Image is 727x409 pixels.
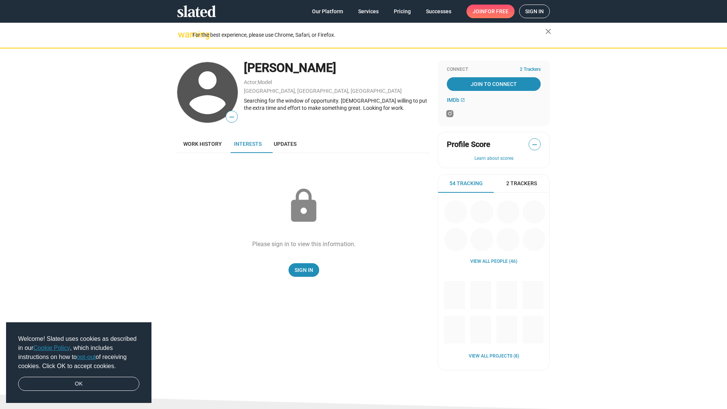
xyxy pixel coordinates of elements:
[447,67,541,73] div: Connect
[257,79,272,85] a: Model
[234,141,262,147] span: Interests
[449,180,483,187] span: 54 Tracking
[447,77,541,91] a: Join To Connect
[352,5,385,18] a: Services
[183,141,222,147] span: Work history
[6,322,151,403] div: cookieconsent
[226,112,237,122] span: —
[274,141,296,147] span: Updates
[460,98,465,102] mat-icon: open_in_new
[244,79,257,85] a: Actor
[178,30,187,39] mat-icon: warning
[18,334,139,371] span: Welcome! Slated uses cookies as described in our , which includes instructions on how to of recei...
[358,5,379,18] span: Services
[506,180,537,187] span: 2 Trackers
[469,353,519,359] a: View all Projects (8)
[447,139,490,150] span: Profile Score
[77,354,96,360] a: opt-out
[485,5,509,18] span: for free
[244,88,402,94] a: [GEOGRAPHIC_DATA], [GEOGRAPHIC_DATA], [GEOGRAPHIC_DATA]
[312,5,343,18] span: Our Platform
[447,97,459,103] span: IMDb
[244,97,430,111] div: Searching for the window of opportunity. [DEMOGRAPHIC_DATA] willing to put the extra time and eff...
[252,240,356,248] div: Please sign in to view this information.
[529,140,540,150] span: —
[33,345,70,351] a: Cookie Policy
[544,27,553,36] mat-icon: close
[426,5,451,18] span: Successes
[473,5,509,18] span: Join
[289,263,319,277] a: Sign In
[306,5,349,18] a: Our Platform
[519,5,550,18] a: Sign in
[192,30,545,40] div: For the best experience, please use Chrome, Safari, or Firefox.
[470,259,517,265] a: View all People (46)
[285,187,323,225] mat-icon: lock
[447,97,465,103] a: IMDb
[525,5,544,18] span: Sign in
[447,156,541,162] button: Learn about scores
[244,60,430,76] div: [PERSON_NAME]
[177,135,228,153] a: Work history
[394,5,411,18] span: Pricing
[18,377,139,391] a: dismiss cookie message
[520,67,541,73] span: 2 Trackers
[228,135,268,153] a: Interests
[466,5,515,18] a: Joinfor free
[420,5,457,18] a: Successes
[268,135,303,153] a: Updates
[448,77,539,91] span: Join To Connect
[388,5,417,18] a: Pricing
[295,263,313,277] span: Sign In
